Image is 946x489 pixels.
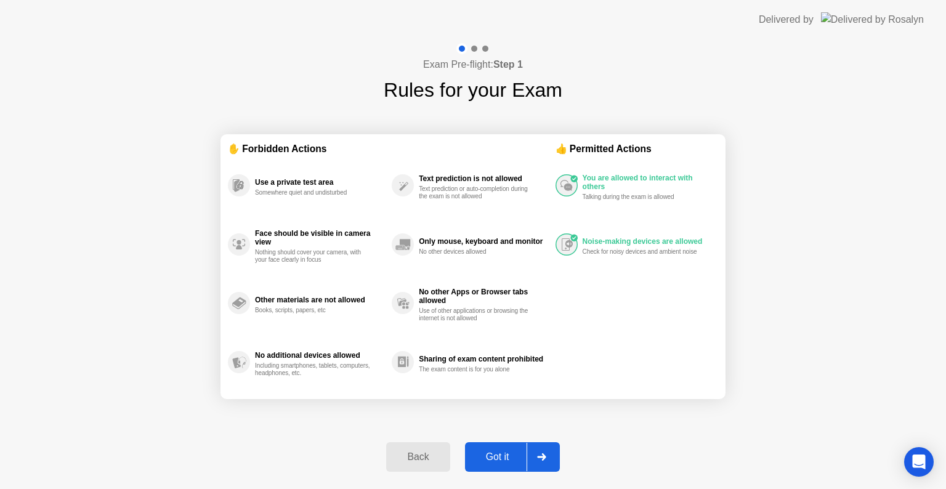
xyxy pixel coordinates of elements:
[419,174,549,183] div: Text prediction is not allowed
[419,288,549,305] div: No other Apps or Browser tabs allowed
[384,75,562,105] h1: Rules for your Exam
[759,12,814,27] div: Delivered by
[583,193,699,201] div: Talking during the exam is allowed
[419,366,535,373] div: The exam content is for you alone
[821,12,924,26] img: Delivered by Rosalyn
[390,451,446,463] div: Back
[255,362,371,377] div: Including smartphones, tablets, computers, headphones, etc.
[255,307,371,314] div: Books, scripts, papers, etc
[255,351,386,360] div: No additional devices allowed
[419,237,549,246] div: Only mouse, keyboard and monitor
[228,142,556,156] div: ✋ Forbidden Actions
[493,59,523,70] b: Step 1
[255,249,371,264] div: Nothing should cover your camera, with your face clearly in focus
[423,57,523,72] h4: Exam Pre-flight:
[465,442,560,472] button: Got it
[419,355,549,363] div: Sharing of exam content prohibited
[556,142,718,156] div: 👍 Permitted Actions
[386,442,450,472] button: Back
[904,447,934,477] div: Open Intercom Messenger
[255,229,386,246] div: Face should be visible in camera view
[583,237,712,246] div: Noise-making devices are allowed
[419,185,535,200] div: Text prediction or auto-completion during the exam is not allowed
[419,248,535,256] div: No other devices allowed
[583,248,699,256] div: Check for noisy devices and ambient noise
[419,307,535,322] div: Use of other applications or browsing the internet is not allowed
[583,174,712,191] div: You are allowed to interact with others
[469,451,527,463] div: Got it
[255,296,386,304] div: Other materials are not allowed
[255,189,371,196] div: Somewhere quiet and undisturbed
[255,178,386,187] div: Use a private test area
